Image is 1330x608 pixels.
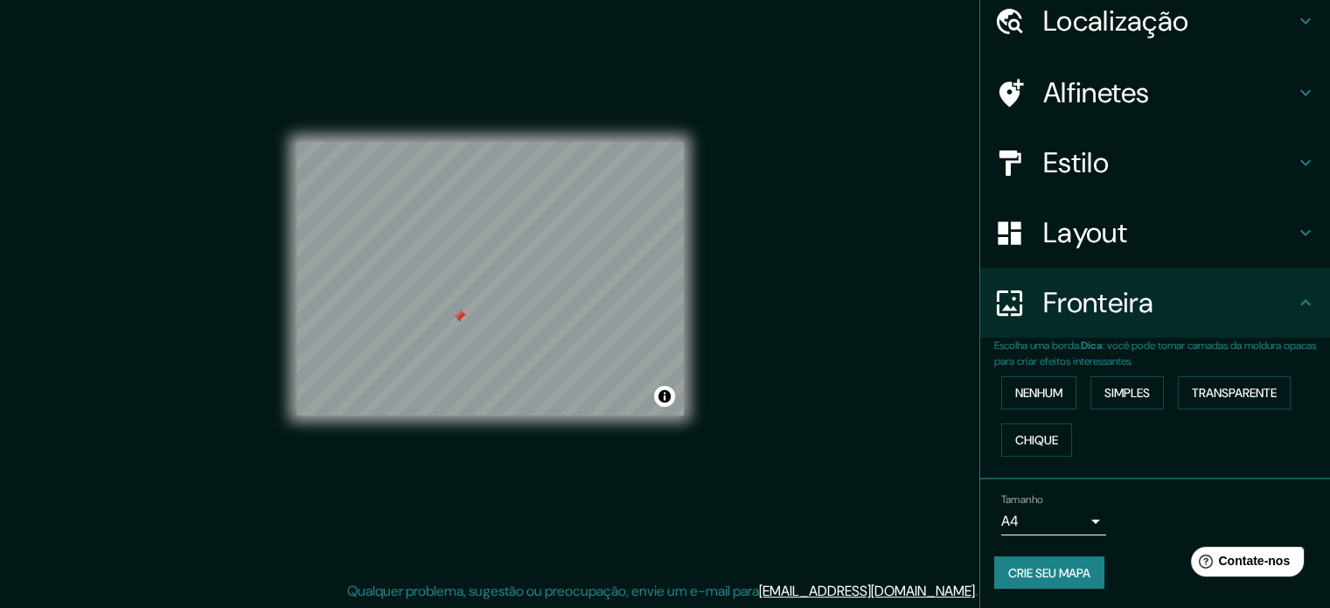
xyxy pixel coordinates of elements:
font: Escolha uma borda. [994,339,1081,353]
font: Fronteira [1043,284,1154,321]
font: Tamanho [1001,493,1043,507]
font: Crie seu mapa [1008,565,1090,581]
font: Simples [1104,385,1150,401]
button: Transparente [1178,376,1291,409]
canvas: Mapa [296,142,684,416]
font: Alfinetes [1043,74,1150,111]
font: Transparente [1192,385,1277,401]
font: : você pode tornar camadas da moldura opacas para criar efeitos interessantes. [994,339,1316,368]
button: Simples [1090,376,1164,409]
font: Chique [1015,432,1058,448]
button: Nenhum [1001,376,1076,409]
font: . [978,581,980,600]
iframe: Iniciador de widget de ajuda [1174,540,1311,589]
font: Nenhum [1015,385,1062,401]
div: Alfinetes [980,58,1330,128]
font: A4 [1001,512,1019,530]
button: Chique [1001,423,1072,457]
font: Estilo [1043,144,1109,181]
div: Fronteira [980,268,1330,338]
font: . [975,582,978,600]
button: Crie seu mapa [994,556,1104,590]
font: Qualquer problema, sugestão ou preocupação, envie um e-mail para [347,582,759,600]
div: Estilo [980,128,1330,198]
a: [EMAIL_ADDRESS][DOMAIN_NAME] [759,582,975,600]
div: A4 [1001,507,1106,535]
font: Dica [1081,339,1103,353]
font: Layout [1043,214,1127,251]
button: Alternar atribuição [654,386,675,407]
div: Layout [980,198,1330,268]
font: Localização [1043,3,1188,39]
